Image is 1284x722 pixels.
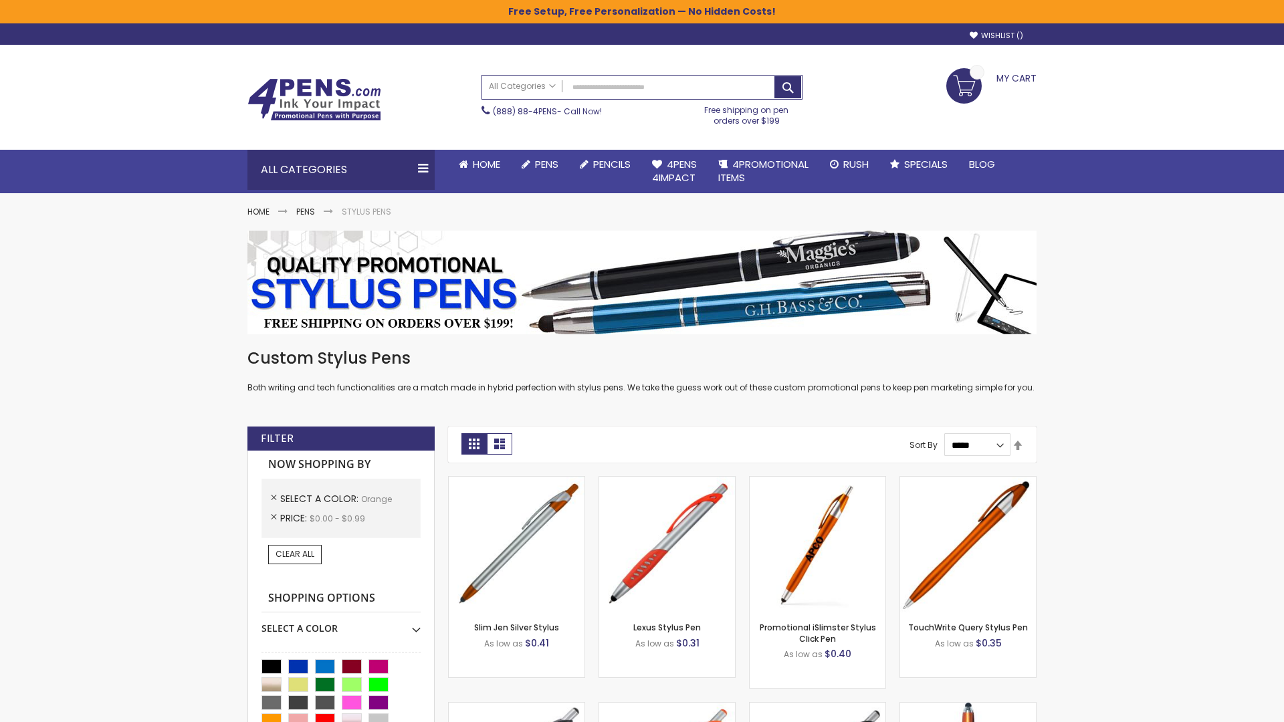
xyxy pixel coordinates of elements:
[900,477,1036,612] img: TouchWrite Query Stylus Pen-Orange
[708,150,819,193] a: 4PROMOTIONALITEMS
[247,78,381,121] img: 4Pens Custom Pens and Promotional Products
[691,100,803,126] div: Free shipping on pen orders over $199
[750,702,885,713] a: Lexus Metallic Stylus Pen-Orange
[247,348,1037,394] div: Both writing and tech functionalities are a match made in hybrid perfection with stylus pens. We ...
[261,451,421,479] strong: Now Shopping by
[976,636,1002,650] span: $0.35
[652,157,697,185] span: 4Pens 4impact
[819,150,879,179] a: Rush
[489,81,556,92] span: All Categories
[474,622,559,633] a: Slim Jen Silver Stylus
[511,150,569,179] a: Pens
[909,439,938,451] label: Sort By
[361,493,392,505] span: Orange
[342,206,391,217] strong: Stylus Pens
[296,206,315,217] a: Pens
[908,622,1028,633] a: TouchWrite Query Stylus Pen
[879,150,958,179] a: Specials
[958,150,1006,179] a: Blog
[276,548,314,560] span: Clear All
[247,348,1037,369] h1: Custom Stylus Pens
[970,31,1023,41] a: Wishlist
[493,106,602,117] span: - Call Now!
[676,636,700,650] span: $0.31
[280,492,361,505] span: Select A Color
[535,157,558,171] span: Pens
[904,157,948,171] span: Specials
[750,476,885,487] a: Promotional iSlimster Stylus Click Pen-Orange
[280,511,310,525] span: Price
[760,622,876,644] a: Promotional iSlimster Stylus Click Pen
[599,477,735,612] img: Lexus Stylus Pen-Orange
[449,476,584,487] a: Slim Jen Silver Stylus-Orange
[900,702,1036,713] a: TouchWrite Command Stylus Pen-Orange
[247,231,1037,334] img: Stylus Pens
[493,106,557,117] a: (888) 88-4PENS
[843,157,869,171] span: Rush
[448,150,511,179] a: Home
[593,157,631,171] span: Pencils
[750,477,885,612] img: Promotional iSlimster Stylus Click Pen-Orange
[641,150,708,193] a: 4Pens4impact
[525,636,549,650] span: $0.41
[935,638,974,649] span: As low as
[718,157,809,185] span: 4PROMOTIONAL ITEMS
[261,584,421,613] strong: Shopping Options
[569,150,641,179] a: Pencils
[969,157,995,171] span: Blog
[784,648,823,660] span: As low as
[268,545,322,564] a: Clear All
[449,477,584,612] img: Slim Jen Silver Stylus-Orange
[825,647,851,660] span: $0.40
[482,76,562,98] a: All Categories
[247,206,270,217] a: Home
[261,431,294,446] strong: Filter
[261,612,421,635] div: Select A Color
[900,476,1036,487] a: TouchWrite Query Stylus Pen-Orange
[473,157,500,171] span: Home
[635,638,674,649] span: As low as
[449,702,584,713] a: Boston Stylus Pen-Orange
[247,150,435,190] div: All Categories
[310,513,365,524] span: $0.00 - $0.99
[599,702,735,713] a: Boston Silver Stylus Pen-Orange
[461,433,487,455] strong: Grid
[484,638,523,649] span: As low as
[633,622,701,633] a: Lexus Stylus Pen
[599,476,735,487] a: Lexus Stylus Pen-Orange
